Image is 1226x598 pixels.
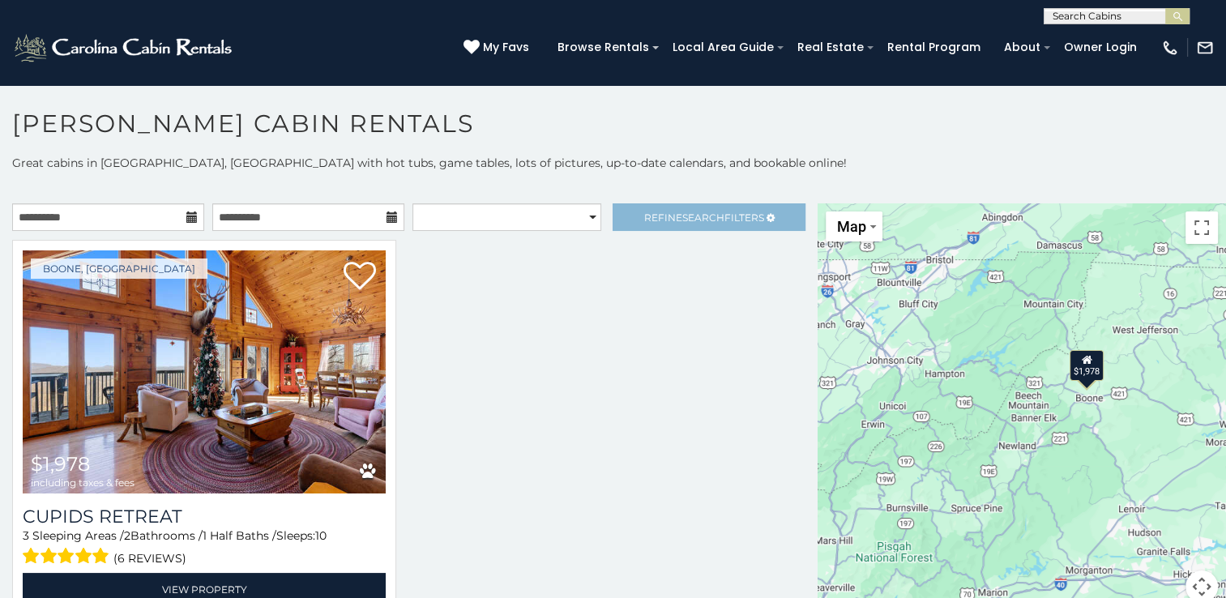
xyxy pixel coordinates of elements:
img: White-1-2.png [12,32,237,64]
span: 2 [124,528,130,543]
span: Map [837,218,866,235]
a: RefineSearchFilters [613,203,805,231]
a: My Favs [463,39,533,57]
a: Cupids Retreat $1,978 including taxes & fees [23,250,386,493]
a: Owner Login [1056,35,1145,60]
img: mail-regular-white.png [1196,39,1214,57]
div: $1,978 [1070,350,1104,381]
a: Browse Rentals [549,35,657,60]
button: Toggle fullscreen view [1185,211,1218,244]
span: including taxes & fees [31,477,135,488]
span: My Favs [483,39,529,56]
span: Refine Filters [644,211,764,224]
span: (6 reviews) [113,548,186,569]
a: Boone, [GEOGRAPHIC_DATA] [31,258,207,279]
img: Cupids Retreat [23,250,386,493]
a: Add to favorites [344,260,376,294]
span: 1 Half Baths / [203,528,276,543]
span: 10 [315,528,327,543]
a: Cupids Retreat [23,506,386,528]
a: About [996,35,1049,60]
a: Rental Program [879,35,989,60]
span: $1,978 [31,452,90,476]
button: Change map style [826,211,882,241]
a: Real Estate [789,35,872,60]
img: phone-regular-white.png [1161,39,1179,57]
a: Local Area Guide [664,35,782,60]
span: Search [682,211,724,224]
span: 3 [23,528,29,543]
div: Sleeping Areas / Bathrooms / Sleeps: [23,528,386,569]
